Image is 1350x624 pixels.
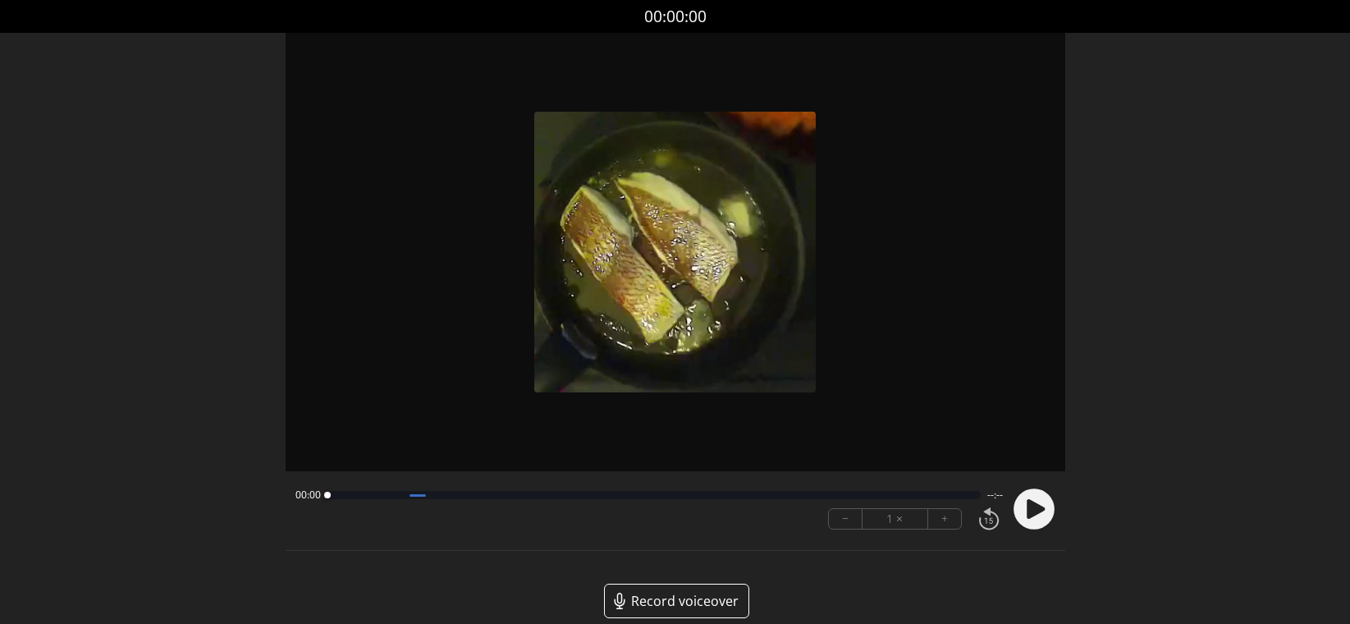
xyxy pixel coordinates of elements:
a: 00:00:00 [644,5,707,29]
a: Record voiceover [604,584,749,618]
img: Poster Image [534,112,815,392]
button: − [829,509,863,529]
span: 00:00 [295,489,321,502]
button: + [928,509,961,529]
span: Record voiceover [631,591,739,611]
span: --:-- [987,489,1003,502]
div: 1 × [863,509,928,529]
